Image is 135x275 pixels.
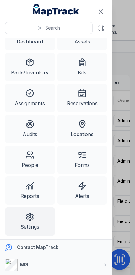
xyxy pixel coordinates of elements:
span: Search [45,25,60,31]
a: Assignments [5,84,55,112]
button: Close navigation [94,5,107,18]
a: People [5,146,55,174]
a: Settings [5,207,55,236]
a: Alerts [57,176,107,205]
a: MapTrack [33,4,80,16]
a: Forms [57,146,107,174]
strong: Contact MapTrack [17,244,58,250]
a: Audits [5,115,55,143]
strong: MRL [20,262,30,267]
a: Parts/Inventory [5,53,55,81]
a: Reservations [57,84,107,112]
a: Kits [57,53,107,81]
a: Locations [57,115,107,143]
a: Reports [5,176,55,205]
button: Search [5,22,93,34]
